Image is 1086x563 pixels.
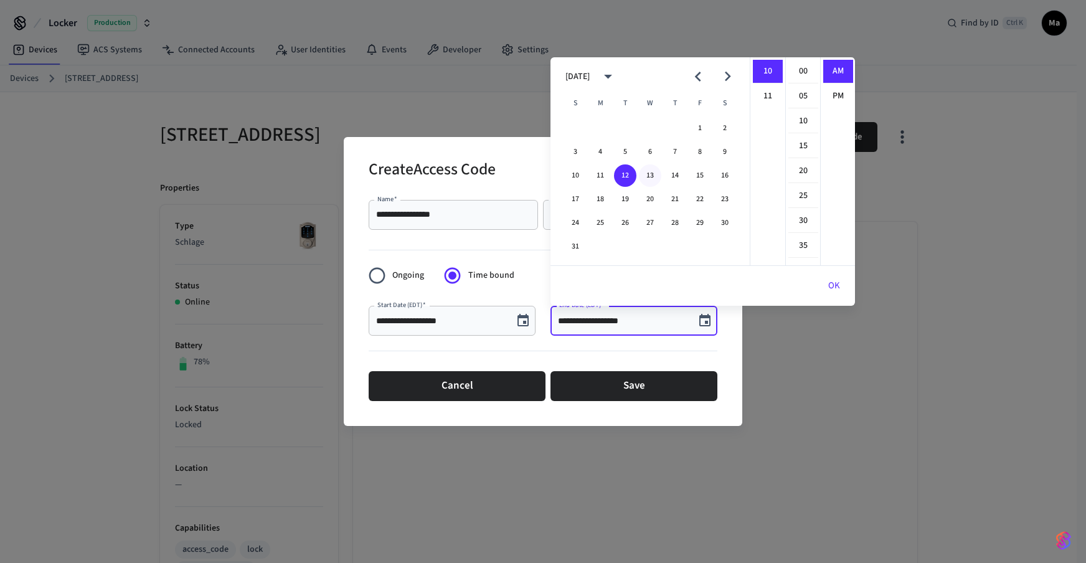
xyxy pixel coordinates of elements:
div: [DATE] [565,70,590,83]
button: 22 [689,188,711,211]
li: 30 minutes [788,209,818,233]
button: 1 [689,117,711,140]
button: 24 [564,212,587,234]
li: 35 minutes [788,234,818,258]
button: 15 [689,164,711,187]
button: 19 [614,188,636,211]
span: Time bound [468,269,514,282]
button: 7 [664,141,686,163]
button: Choose date, selected date is Aug 12, 2025 [692,308,717,333]
span: Wednesday [639,91,661,116]
button: Previous month [683,62,712,91]
span: Sunday [564,91,587,116]
button: Save [550,371,717,401]
li: 5 minutes [788,85,818,108]
button: 20 [639,188,661,211]
button: 31 [564,235,587,258]
button: 5 [614,141,636,163]
li: AM [823,60,853,83]
button: 8 [689,141,711,163]
button: OK [813,271,855,301]
button: 27 [639,212,661,234]
button: 11 [589,164,611,187]
button: 3 [564,141,587,163]
button: Choose date, selected date is Aug 12, 2025 [511,308,536,333]
button: 14 [664,164,686,187]
span: Tuesday [614,91,636,116]
li: 10 hours [753,60,783,83]
button: 25 [589,212,611,234]
button: 23 [714,188,736,211]
button: Cancel [369,371,545,401]
button: 17 [564,188,587,211]
button: 9 [714,141,736,163]
button: 13 [639,164,661,187]
li: PM [823,85,853,108]
button: 26 [614,212,636,234]
button: 10 [564,164,587,187]
span: Monday [589,91,611,116]
button: 21 [664,188,686,211]
button: 6 [639,141,661,163]
li: 0 minutes [788,60,818,83]
span: Thursday [664,91,686,116]
button: calendar view is open, switch to year view [593,62,623,91]
li: 40 minutes [788,259,818,283]
button: 28 [664,212,686,234]
span: Saturday [714,91,736,116]
button: 2 [714,117,736,140]
li: 25 minutes [788,184,818,208]
label: Start Date (EDT) [377,300,425,310]
button: 12 [614,164,636,187]
button: 16 [714,164,736,187]
ul: Select hours [750,57,785,265]
ul: Select meridiem [820,57,855,265]
button: 29 [689,212,711,234]
button: 18 [589,188,611,211]
h2: Create Access Code [369,152,496,190]
span: Ongoing [392,269,424,282]
li: 15 minutes [788,135,818,158]
button: 30 [714,212,736,234]
span: Friday [689,91,711,116]
button: Next month [713,62,742,91]
button: 4 [589,141,611,163]
ul: Select minutes [785,57,820,265]
li: 20 minutes [788,159,818,183]
li: 11 hours [753,85,783,108]
label: Name [377,194,397,204]
img: SeamLogoGradient.69752ec5.svg [1056,531,1071,551]
li: 10 minutes [788,110,818,133]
